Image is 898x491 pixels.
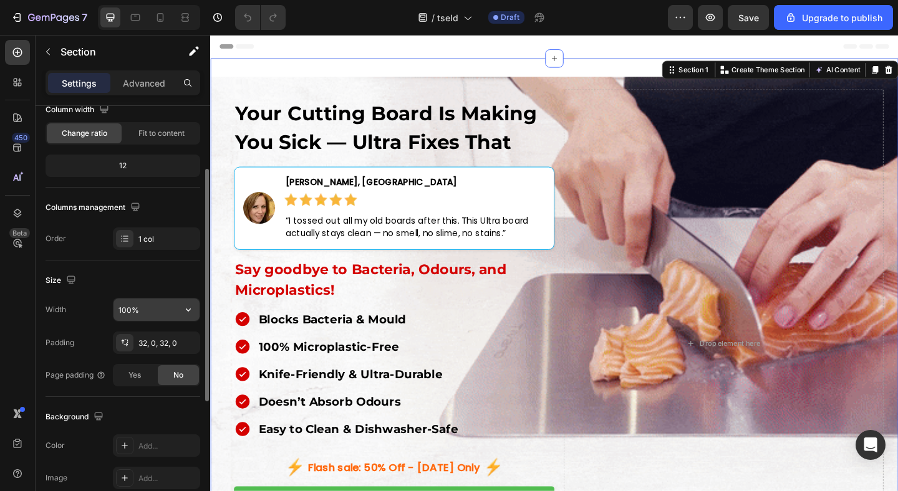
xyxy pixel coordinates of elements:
div: 32, 0, 32, 0 [138,338,197,349]
div: Padding [46,337,74,348]
div: Open Intercom Messenger [856,430,886,460]
div: Page padding [46,369,106,381]
div: Background [46,409,106,426]
p: Create Theme Section [567,32,647,44]
div: Color [46,440,65,451]
p: Settings [62,77,97,90]
span: No [173,369,183,381]
span: / [432,11,435,24]
p: Section [60,44,163,59]
p: Advanced [123,77,165,90]
input: Auto [113,298,200,321]
span: Change ratio [62,128,107,139]
div: Width [46,304,66,315]
img: btn-fls-icn-y.png_1.webp [85,460,99,480]
div: Columns management [46,199,143,216]
span: Yes [128,369,141,381]
div: Upgrade to publish [785,11,882,24]
button: Upgrade to publish [774,5,893,30]
div: Image [46,472,67,484]
div: Undo/Redo [235,5,286,30]
span: Save [738,12,759,23]
div: Column width [46,102,112,118]
div: Order [46,233,66,244]
div: Section 1 [507,32,544,44]
span: Fit to content [138,128,185,139]
p: 7 [82,10,87,25]
button: 7 [5,5,93,30]
div: 450 [12,133,30,143]
div: Beta [9,228,30,238]
div: 12 [48,157,198,174]
div: Size [46,272,79,289]
img: btn-fls-icn-y.png_1.webp [301,460,315,480]
p: Flash sale: 50% Off - [DATE] Only [107,457,293,484]
button: AI Content [655,31,710,45]
span: tseld [437,11,458,24]
div: Add... [138,441,197,452]
div: 1 col [138,234,197,245]
span: Draft [501,12,519,23]
div: Drop element here [533,331,599,341]
iframe: Design area [210,35,898,491]
div: Add... [138,473,197,484]
button: Save [728,5,769,30]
